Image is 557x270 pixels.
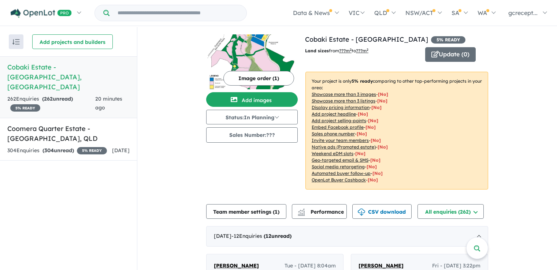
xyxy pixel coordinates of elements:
[7,95,95,112] div: 262 Enquir ies
[77,147,107,154] span: 5 % READY
[305,47,420,55] p: from
[312,151,353,156] u: Weekend eDM slots
[206,204,286,219] button: Team member settings (1)
[365,124,376,130] span: [ No ]
[11,9,72,18] img: Openlot PRO Logo White
[223,71,294,86] button: Image order (1)
[32,34,113,49] button: Add projects and builders
[312,118,366,123] u: Add project selling-points
[312,124,364,130] u: Embed Facebook profile
[312,170,371,176] u: Automated buyer follow-up
[312,157,368,163] u: Geo-targeted email & SMS
[42,95,73,102] strong: ( unread)
[312,138,369,143] u: Invite your team members
[352,48,368,53] span: to
[7,62,130,92] h5: Cobaki Estate - [GEOGRAPHIC_DATA] , [GEOGRAPHIC_DATA]
[357,131,367,136] span: [ No ]
[10,104,40,112] span: 5 % READY
[359,262,404,269] span: [PERSON_NAME]
[371,105,382,110] span: [ No ]
[312,91,376,97] u: Showcase more than 3 images
[377,98,387,104] span: [ No ]
[367,48,368,52] sup: 2
[417,204,484,219] button: All enquiries (262)
[312,144,376,150] u: Native ads (Promoted estate)
[298,211,305,215] img: bar-chart.svg
[358,111,368,117] span: [ No ]
[312,111,356,117] u: Add project headline
[350,48,352,52] sup: 2
[378,91,388,97] span: [ No ]
[352,204,412,219] button: CSV download
[508,9,538,16] span: gcrecept...
[425,47,476,62] button: Update (0)
[352,78,373,84] b: 5 % ready
[112,147,130,154] span: [DATE]
[358,209,365,216] img: download icon
[371,138,381,143] span: [ No ]
[355,151,365,156] span: [No]
[339,48,352,53] u: ??? m
[206,127,298,143] button: Sales Number:???
[368,118,378,123] span: [ No ]
[299,209,344,215] span: Performance
[312,177,366,183] u: OpenLot Buyer Cashback
[214,262,259,269] span: [PERSON_NAME]
[305,48,329,53] b: Land sizes
[312,105,370,110] u: Display pricing information
[7,146,107,155] div: 304 Enquir ies
[370,157,380,163] span: [No]
[206,110,298,124] button: Status:In Planning
[7,124,130,143] h5: Coomera Quarter Estate - [GEOGRAPHIC_DATA] , QLD
[305,72,488,190] p: Your project is only comparing to other top-performing projects in your area: - - - - - - - - - -...
[111,5,245,21] input: Try estate name, suburb, builder or developer
[378,144,388,150] span: [No]
[95,95,122,111] span: 20 minutes ago
[44,147,54,154] span: 304
[275,209,278,215] span: 1
[42,147,74,154] strong: ( unread)
[356,48,368,53] u: ???m
[12,39,20,45] img: sort.svg
[44,95,53,102] span: 262
[265,233,271,239] span: 12
[312,164,365,169] u: Social media retargeting
[206,34,298,89] img: Cobaki Estate - Cobaki Lakes
[206,226,488,247] div: [DATE]
[292,204,347,219] button: Performance
[368,177,378,183] span: [No]
[312,131,355,136] u: Sales phone number
[305,35,428,44] a: Cobaki Estate - [GEOGRAPHIC_DATA]
[264,233,292,239] strong: ( unread)
[372,170,383,176] span: [No]
[367,164,377,169] span: [No]
[431,36,465,44] span: 5 % READY
[231,233,292,239] span: - 12 Enquir ies
[312,98,375,104] u: Showcase more than 3 listings
[298,209,305,213] img: line-chart.svg
[206,92,298,107] button: Add images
